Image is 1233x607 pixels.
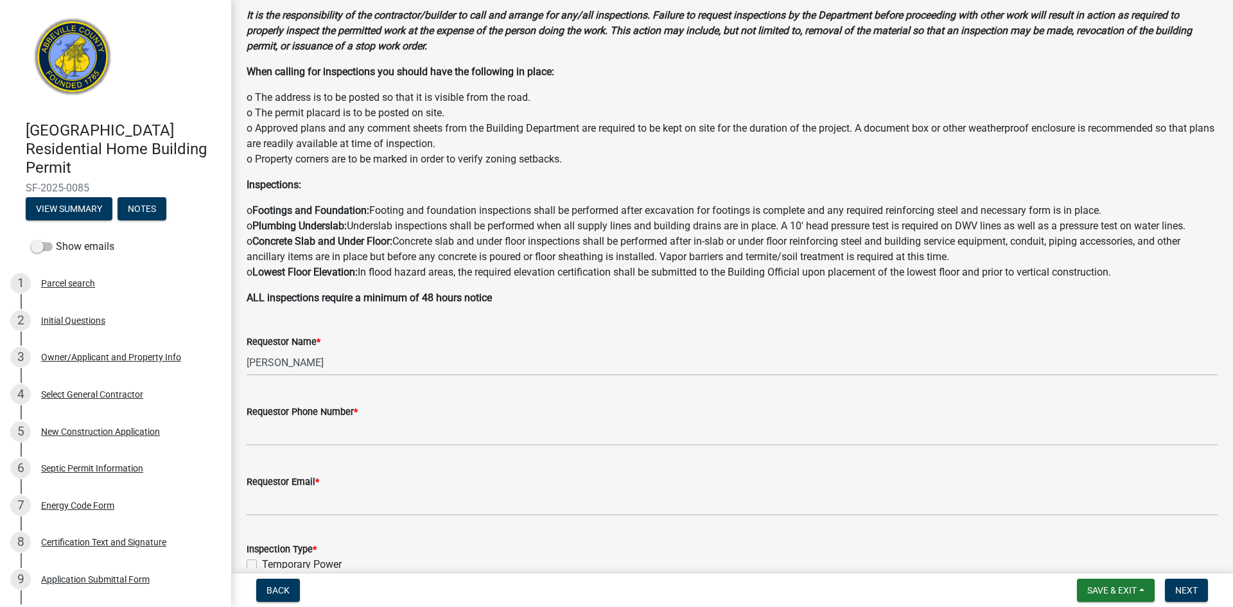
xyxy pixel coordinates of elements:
strong: When calling for inspections you should have the following in place: [247,66,554,78]
p: o The address is to be posted so that it is visible from the road. o The permit placard is to be ... [247,90,1218,167]
strong: Lowest Floor Elevation: [252,266,358,278]
div: Parcel search [41,279,95,288]
div: Energy Code Form [41,501,114,510]
label: Show emails [31,239,114,254]
div: Initial Questions [41,316,105,325]
div: 5 [10,421,31,442]
label: Requestor Name [247,338,320,347]
label: Inspection Type [247,545,317,554]
div: 4 [10,384,31,405]
div: 6 [10,458,31,479]
button: Next [1165,579,1208,602]
span: Save & Exit [1087,585,1137,595]
wm-modal-confirm: Notes [118,205,166,215]
div: 1 [10,273,31,294]
label: Requestor Email [247,478,319,487]
button: Save & Exit [1077,579,1155,602]
div: 9 [10,569,31,590]
div: New Construction Application [41,427,160,436]
span: SF-2025-0085 [26,182,205,194]
strong: Inspections: [247,179,301,191]
span: Back [267,585,290,595]
label: Temporary Power [262,557,342,572]
div: Owner/Applicant and Property Info [41,353,181,362]
div: 3 [10,347,31,367]
wm-modal-confirm: Summary [26,205,112,215]
strong: Concrete Slab and Under Floor: [252,235,392,247]
label: Requestor Phone Number [247,408,358,417]
div: Application Submittal Form [41,575,150,584]
div: Certification Text and Signature [41,538,166,547]
span: Next [1175,585,1198,595]
button: View Summary [26,197,112,220]
p: o Footing and foundation inspections shall be performed after excavation for footings is complete... [247,203,1218,280]
strong: Plumbing Underslab: [252,220,347,232]
div: 7 [10,495,31,516]
div: Septic Permit Information [41,464,143,473]
button: Notes [118,197,166,220]
h4: [GEOGRAPHIC_DATA] Residential Home Building Permit [26,121,221,177]
div: Select General Contractor [41,390,143,399]
img: Abbeville County, South Carolina [26,13,120,108]
button: Back [256,579,300,602]
div: 8 [10,532,31,552]
strong: ALL inspections require a minimum of 48 hours notice [247,292,492,304]
div: 2 [10,310,31,331]
strong: Footings and Foundation: [252,204,369,216]
strong: It is the responsibility of the contractor/builder to call and arrange for any/all inspections. F... [247,9,1192,52]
